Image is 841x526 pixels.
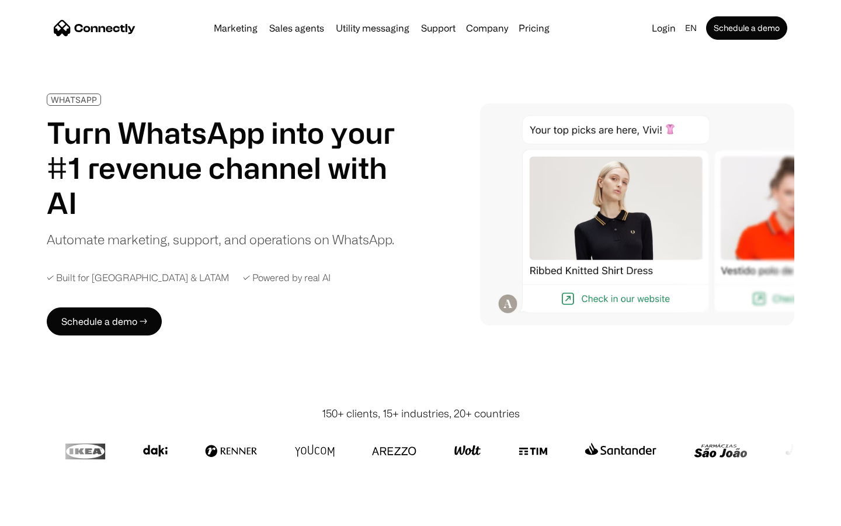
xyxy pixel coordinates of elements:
[514,23,554,33] a: Pricing
[243,272,331,283] div: ✓ Powered by real AI
[685,20,697,36] div: en
[322,406,520,421] div: 150+ clients, 15+ industries, 20+ countries
[647,20,680,36] a: Login
[331,23,414,33] a: Utility messaging
[466,20,508,36] div: Company
[265,23,329,33] a: Sales agents
[51,95,97,104] div: WHATSAPP
[209,23,262,33] a: Marketing
[47,307,162,335] a: Schedule a demo →
[23,506,70,522] ul: Language list
[47,272,229,283] div: ✓ Built for [GEOGRAPHIC_DATA] & LATAM
[47,230,394,249] div: Automate marketing, support, and operations on WhatsApp.
[47,115,409,220] h1: Turn WhatsApp into your #1 revenue channel with AI
[416,23,460,33] a: Support
[706,16,787,40] a: Schedule a demo
[12,504,70,522] aside: Language selected: English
